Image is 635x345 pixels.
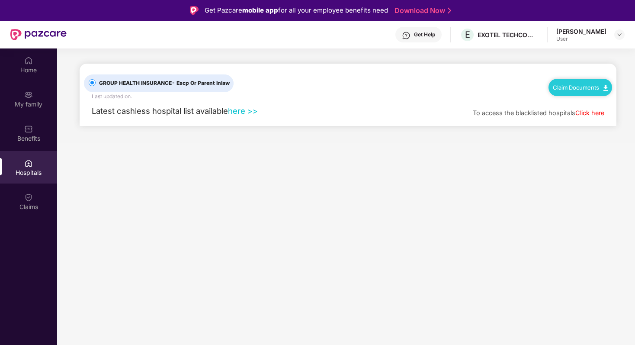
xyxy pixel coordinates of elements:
div: User [556,35,606,42]
div: Get Pazcare for all your employee benefits need [205,5,388,16]
span: E [465,29,470,40]
a: here >> [228,106,258,116]
img: svg+xml;base64,PHN2ZyBpZD0iSG9tZSIgeG1sbnM9Imh0dHA6Ly93d3cudzMub3JnLzIwMDAvc3ZnIiB3aWR0aD0iMjAiIG... [24,56,33,65]
img: New Pazcare Logo [10,29,67,40]
strong: mobile app [242,6,278,14]
img: Logo [190,6,199,15]
span: GROUP HEALTH INSURANCE [96,79,233,87]
img: svg+xml;base64,PHN2ZyB4bWxucz0iaHR0cDovL3d3dy53My5vcmcvMjAwMC9zdmciIHdpZHRoPSIxMC40IiBoZWlnaHQ9Ij... [603,85,608,91]
img: svg+xml;base64,PHN2ZyBpZD0iQmVuZWZpdHMiIHhtbG5zPSJodHRwOi8vd3d3LnczLm9yZy8yMDAwL3N2ZyIgd2lkdGg9Ij... [24,125,33,133]
div: [PERSON_NAME] [556,27,606,35]
img: svg+xml;base64,PHN2ZyB3aWR0aD0iMjAiIGhlaWdodD0iMjAiIHZpZXdCb3g9IjAgMCAyMCAyMCIgZmlsbD0ibm9uZSIgeG... [24,90,33,99]
span: Latest cashless hospital list available [92,106,228,116]
a: Click here [575,109,604,116]
div: Last updated on . [92,92,132,100]
span: - Escp Or Parent Inlaw [172,80,230,86]
a: Claim Documents [553,84,608,91]
span: To access the blacklisted hospitals [473,109,575,116]
a: Download Now [394,6,449,15]
div: EXOTEL TECHCOM PRIVATE LIMITED [478,31,538,39]
div: Get Help [414,31,435,38]
img: svg+xml;base64,PHN2ZyBpZD0iRHJvcGRvd24tMzJ4MzIiIHhtbG5zPSJodHRwOi8vd3d3LnczLm9yZy8yMDAwL3N2ZyIgd2... [616,31,623,38]
img: svg+xml;base64,PHN2ZyBpZD0iSGVscC0zMngzMiIgeG1sbnM9Imh0dHA6Ly93d3cudzMub3JnLzIwMDAvc3ZnIiB3aWR0aD... [402,31,411,40]
img: svg+xml;base64,PHN2ZyBpZD0iSG9zcGl0YWxzIiB4bWxucz0iaHR0cDovL3d3dy53My5vcmcvMjAwMC9zdmciIHdpZHRoPS... [24,159,33,168]
img: Stroke [448,6,451,15]
img: svg+xml;base64,PHN2ZyBpZD0iQ2xhaW0iIHhtbG5zPSJodHRwOi8vd3d3LnczLm9yZy8yMDAwL3N2ZyIgd2lkdGg9IjIwIi... [24,193,33,202]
